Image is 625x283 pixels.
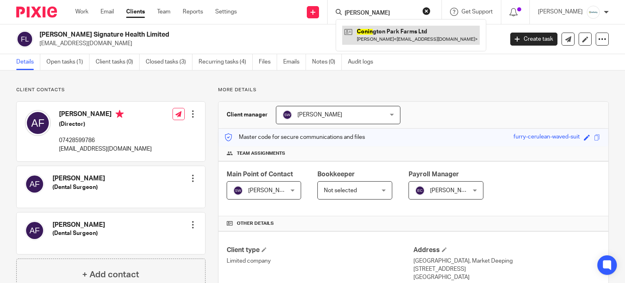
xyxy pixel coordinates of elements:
[409,171,459,178] span: Payroll Manager
[413,257,600,265] p: [GEOGRAPHIC_DATA], Market Deeping
[218,87,609,93] p: More details
[39,39,498,48] p: [EMAIL_ADDRESS][DOMAIN_NAME]
[227,111,268,119] h3: Client manager
[46,54,90,70] a: Open tasks (1)
[25,110,51,136] img: svg%3E
[59,120,152,128] h5: (Director)
[297,112,342,118] span: [PERSON_NAME]
[146,54,192,70] a: Closed tasks (3)
[422,7,431,15] button: Clear
[39,31,406,39] h2: [PERSON_NAME] Signature Health Limited
[227,257,413,265] p: Limited company
[461,9,493,15] span: Get Support
[324,188,357,193] span: Not selected
[348,54,379,70] a: Audit logs
[183,8,203,16] a: Reports
[215,8,237,16] a: Settings
[283,54,306,70] a: Emails
[82,268,139,281] h4: + Add contact
[587,6,600,19] img: Infinity%20Logo%20with%20Whitespace%20.png
[101,8,114,16] a: Email
[157,8,170,16] a: Team
[16,31,33,48] img: svg%3E
[259,54,277,70] a: Files
[16,87,205,93] p: Client contacts
[237,150,285,157] span: Team assignments
[199,54,253,70] a: Recurring tasks (4)
[282,110,292,120] img: svg%3E
[225,133,365,141] p: Master code for secure communications and files
[413,265,600,273] p: [STREET_ADDRESS]
[52,229,105,237] h5: (Dental Surgeon)
[413,246,600,254] h4: Address
[317,171,355,178] span: Bookkeeper
[52,174,105,183] h4: [PERSON_NAME]
[16,7,57,18] img: Pixie
[25,174,44,194] img: svg%3E
[25,221,44,240] img: svg%3E
[413,273,600,281] p: [GEOGRAPHIC_DATA]
[96,54,140,70] a: Client tasks (0)
[430,188,475,193] span: [PERSON_NAME]
[510,33,557,46] a: Create task
[227,246,413,254] h4: Client type
[415,186,425,195] img: svg%3E
[233,186,243,195] img: svg%3E
[344,10,417,17] input: Search
[52,183,105,191] h5: (Dental Surgeon)
[59,110,152,120] h4: [PERSON_NAME]
[514,133,580,142] div: furry-cerulean-waved-suit
[312,54,342,70] a: Notes (0)
[75,8,88,16] a: Work
[116,110,124,118] i: Primary
[126,8,145,16] a: Clients
[16,54,40,70] a: Details
[538,8,583,16] p: [PERSON_NAME]
[227,171,293,178] span: Main Point of Contact
[59,145,152,153] p: [EMAIL_ADDRESS][DOMAIN_NAME]
[237,220,274,227] span: Other details
[248,188,293,193] span: [PERSON_NAME]
[52,221,105,229] h4: [PERSON_NAME]
[59,136,152,145] p: 07428599786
